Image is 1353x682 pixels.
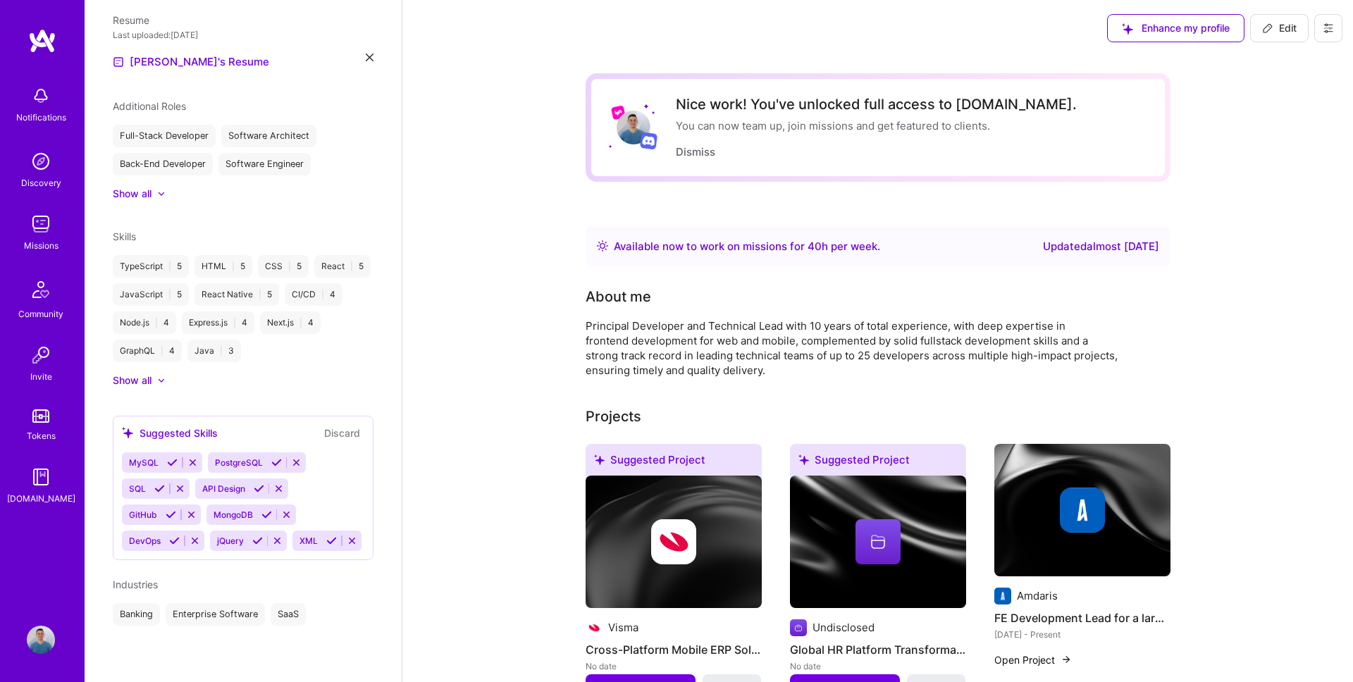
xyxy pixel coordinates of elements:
i: Reject [347,535,357,546]
span: PostgreSQL [215,457,263,468]
span: 40 [808,240,822,253]
img: tokens [32,409,49,423]
a: [PERSON_NAME]'s Resume [113,54,269,70]
span: | [168,289,171,300]
i: icon SuggestedTeams [798,454,809,465]
img: User Avatar [27,626,55,654]
span: | [168,261,171,272]
i: icon SuggestedTeams [594,454,605,465]
div: Available now to work on missions for h per week . [614,238,880,255]
div: Last uploaded: [DATE] [113,27,373,42]
i: Reject [186,509,197,520]
div: Invite [30,369,52,384]
img: Company logo [1060,488,1105,533]
h4: FE Development Lead for a large HR platform [994,609,1170,627]
div: About me [586,286,651,307]
div: Projects [586,406,641,427]
div: You can now team up, join missions and get featured to clients. [676,118,1077,133]
div: [DATE] - Present [994,627,1170,642]
i: Accept [169,535,180,546]
div: No date [586,659,762,674]
i: Accept [271,457,282,468]
button: Enhance my profile [1107,14,1244,42]
div: JavaScript 5 [113,283,189,306]
div: Amdaris [1017,588,1058,603]
i: icon SuggestedTeams [1122,23,1133,35]
img: Discord logo [640,132,657,149]
img: Company logo [651,519,696,564]
div: Notifications [16,110,66,125]
div: Software Architect [221,125,316,147]
div: Java 3 [187,340,241,362]
div: Community [18,306,63,321]
img: teamwork [27,210,55,238]
i: Reject [190,535,200,546]
button: Dismiss [676,144,715,159]
span: | [161,345,163,356]
span: | [350,261,353,272]
i: Reject [281,509,292,520]
i: Accept [154,483,165,494]
div: GraphQL 4 [113,340,182,362]
div: CI/CD 4 [285,283,342,306]
span: | [220,345,223,356]
i: Reject [291,457,302,468]
div: React Native 5 [194,283,279,306]
i: Accept [167,457,178,468]
img: discovery [27,147,55,175]
div: Banking [113,603,160,626]
i: Accept [254,483,264,494]
img: arrow-right [1061,654,1072,665]
div: Principal Developer and Technical Lead with 10 years of total experience, with deep expertise in ... [586,318,1149,378]
div: [DOMAIN_NAME] [7,491,75,506]
div: CSS 5 [258,255,309,278]
span: MySQL [129,457,159,468]
h4: Cross-Platform Mobile ERP Solution [586,640,762,659]
div: Suggested Skills [122,426,218,440]
span: Industries [113,578,158,590]
div: Discovery [21,175,61,190]
img: Company logo [586,619,603,636]
i: Accept [252,535,263,546]
i: Reject [187,457,198,468]
img: Company logo [790,619,807,636]
span: Resume [113,14,149,26]
i: Reject [175,483,185,494]
img: Availability [597,240,608,252]
i: Accept [326,535,337,546]
div: Updated almost [DATE] [1043,238,1159,255]
div: Software Engineer [218,153,311,175]
img: cover [586,476,762,608]
img: Resume [113,56,124,68]
div: Enterprise Software [166,603,265,626]
i: Accept [166,509,176,520]
i: Accept [261,509,272,520]
span: GitHub [129,509,157,520]
img: Community [24,273,58,306]
span: | [259,289,261,300]
div: SaaS [271,603,306,626]
span: jQuery [217,535,244,546]
span: | [299,317,302,328]
i: Reject [273,483,284,494]
span: API Design [202,483,245,494]
a: User Avatar [23,626,58,654]
span: Skills [113,230,136,242]
div: No date [790,659,966,674]
span: | [233,317,236,328]
img: Invite [27,341,55,369]
div: HTML 5 [194,255,252,278]
img: cover [994,444,1170,576]
img: guide book [27,463,55,491]
div: Suggested Project [790,444,966,481]
img: User Avatar [617,111,650,144]
span: MongoDB [214,509,253,520]
div: Node.js 4 [113,311,176,334]
div: Tokens [27,428,56,443]
h4: Global HR Platform Transformation [790,640,966,659]
div: Missions [24,238,58,253]
button: Discard [320,425,364,441]
img: logo [28,28,56,54]
div: Visma [608,620,638,635]
span: Enhance my profile [1122,21,1230,35]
